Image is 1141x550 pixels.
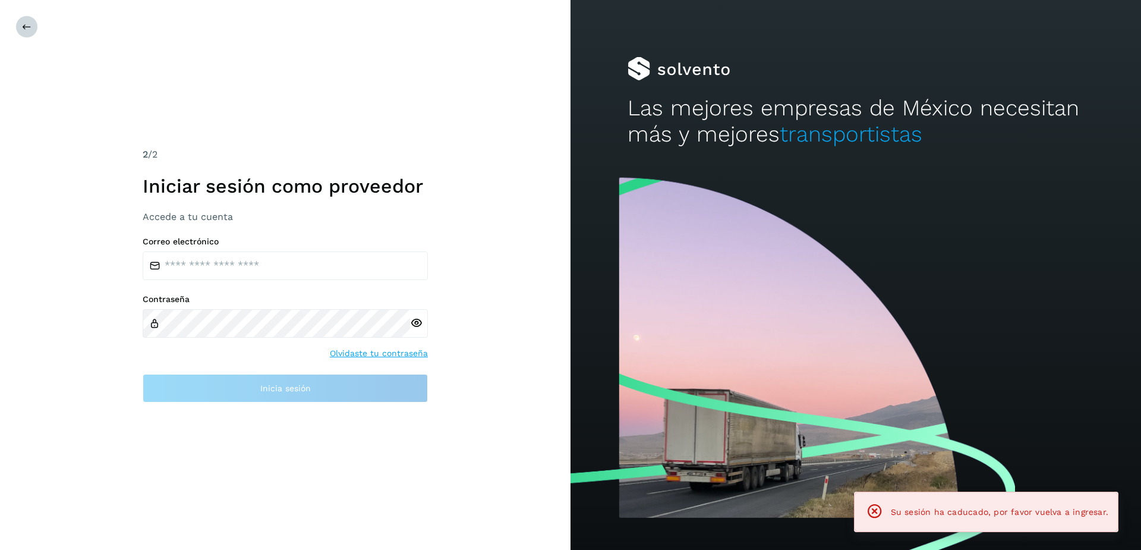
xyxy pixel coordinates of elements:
[143,374,428,403] button: Inicia sesión
[143,149,148,160] span: 2
[628,95,1084,148] h2: Las mejores empresas de México necesitan más y mejores
[143,294,428,304] label: Contraseña
[260,384,311,392] span: Inicia sesión
[780,121,922,147] span: transportistas
[143,211,428,222] h3: Accede a tu cuenta
[143,147,428,162] div: /2
[143,237,428,247] label: Correo electrónico
[330,347,428,360] a: Olvidaste tu contraseña
[891,507,1108,517] span: Su sesión ha caducado, por favor vuelva a ingresar.
[143,175,428,197] h1: Iniciar sesión como proveedor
